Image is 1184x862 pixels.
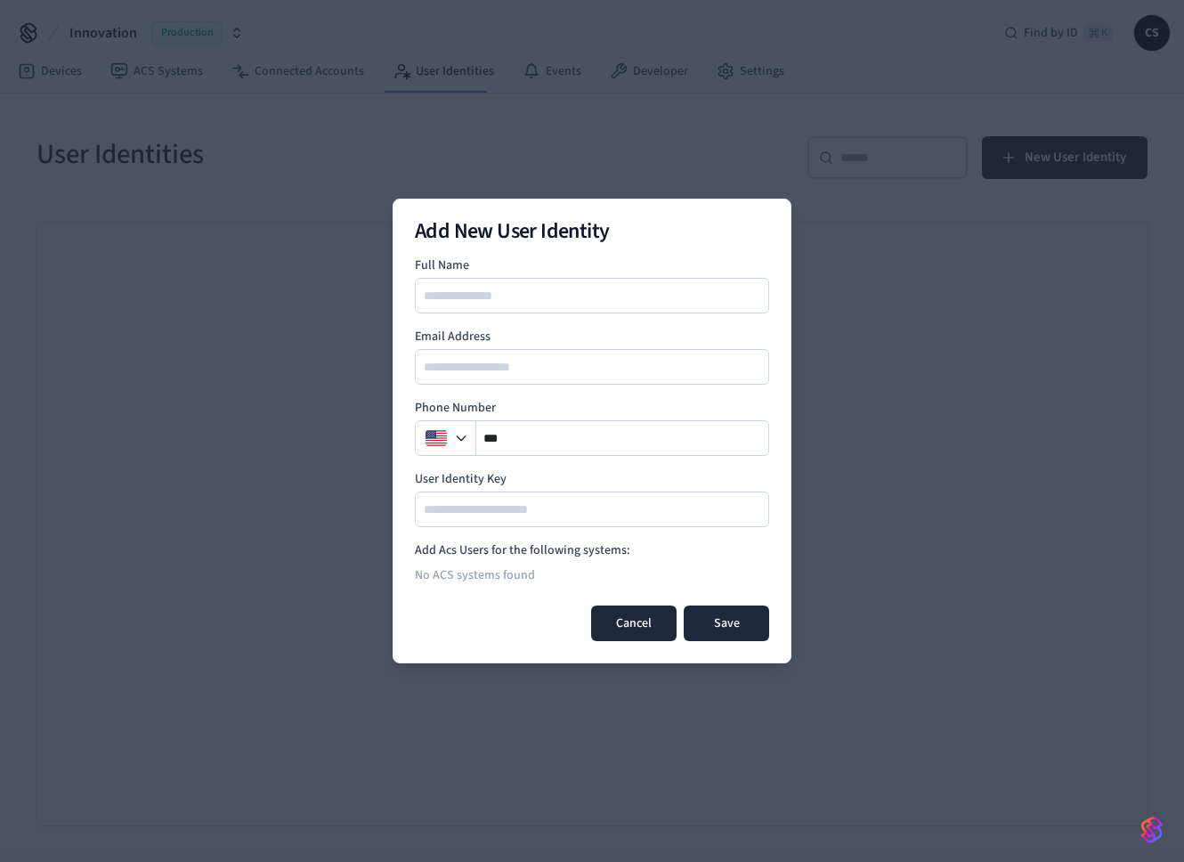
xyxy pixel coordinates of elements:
[415,328,769,346] label: Email Address
[415,559,769,591] div: No ACS systems found
[1141,816,1163,844] img: SeamLogoGradient.69752ec5.svg
[415,541,769,559] h4: Add Acs Users for the following systems:
[591,606,677,641] button: Cancel
[415,399,769,417] label: Phone Number
[415,256,769,274] label: Full Name
[415,470,769,488] label: User Identity Key
[415,221,769,242] h2: Add New User Identity
[684,606,769,641] button: Save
